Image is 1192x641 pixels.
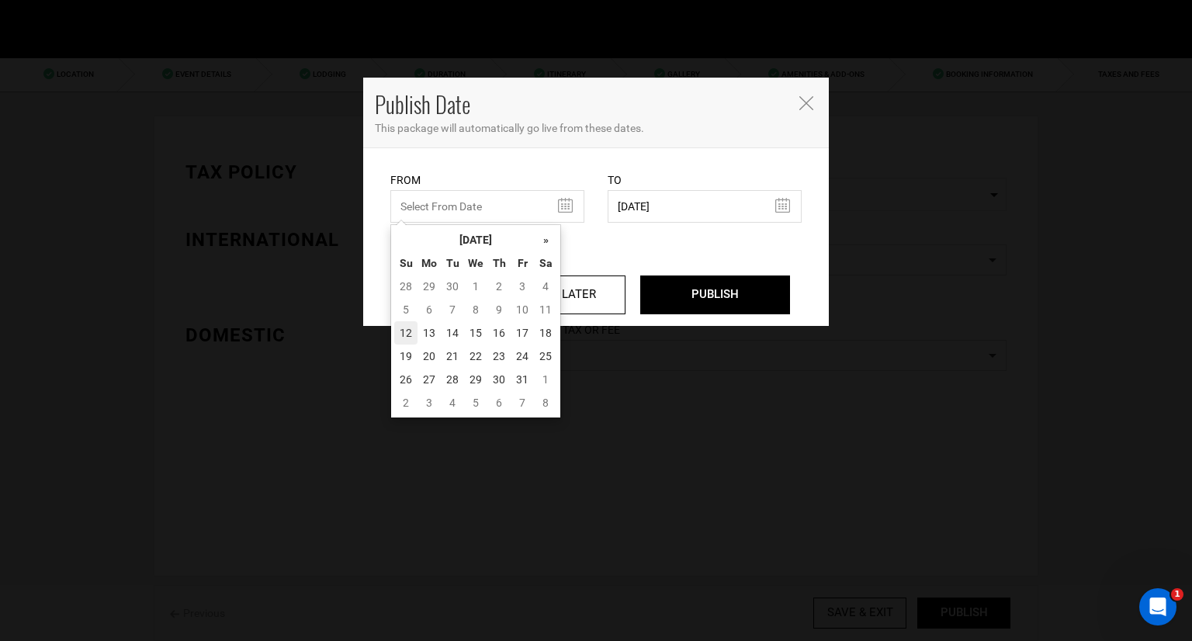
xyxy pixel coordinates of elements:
th: Tu [441,251,464,275]
td: 7 [511,391,534,414]
td: 5 [394,298,418,321]
td: 29 [464,368,487,391]
td: 3 [418,391,441,414]
td: 1 [464,275,487,298]
td: 21 [441,345,464,368]
td: 16 [487,321,511,345]
td: 7 [441,298,464,321]
td: 28 [441,368,464,391]
input: Select End Date [608,190,802,223]
td: 13 [418,321,441,345]
td: 3 [511,275,534,298]
th: Th [487,251,511,275]
td: 4 [441,391,464,414]
th: [DATE] [418,228,534,251]
td: 26 [394,368,418,391]
td: 29 [418,275,441,298]
td: 28 [394,275,418,298]
label: To [608,172,622,188]
span: 1 [1171,588,1183,601]
td: 5 [464,391,487,414]
td: 23 [487,345,511,368]
td: 4 [534,275,557,298]
td: 1 [534,368,557,391]
td: 18 [534,321,557,345]
td: 22 [464,345,487,368]
th: Su [394,251,418,275]
td: 6 [487,391,511,414]
input: PUBLISH [640,275,790,314]
h4: Publish Date [375,89,786,120]
th: Fr [511,251,534,275]
td: 14 [441,321,464,345]
td: 20 [418,345,441,368]
td: 2 [487,275,511,298]
td: 8 [534,391,557,414]
th: Mo [418,251,441,275]
td: 15 [464,321,487,345]
p: This package will automatically go live from these dates. [375,120,817,136]
td: 17 [511,321,534,345]
td: 11 [534,298,557,321]
td: 24 [511,345,534,368]
th: We [464,251,487,275]
td: 8 [464,298,487,321]
td: 30 [487,368,511,391]
td: 19 [394,345,418,368]
td: 31 [511,368,534,391]
td: 6 [418,298,441,321]
th: » [534,228,557,251]
label: From [390,172,421,188]
td: 9 [487,298,511,321]
iframe: Intercom live chat [1139,588,1176,625]
th: Sa [534,251,557,275]
td: 27 [418,368,441,391]
td: 10 [511,298,534,321]
button: Close [798,94,813,110]
input: Select From Date [390,190,584,223]
td: 25 [534,345,557,368]
td: 2 [394,391,418,414]
td: 12 [394,321,418,345]
td: 30 [441,275,464,298]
